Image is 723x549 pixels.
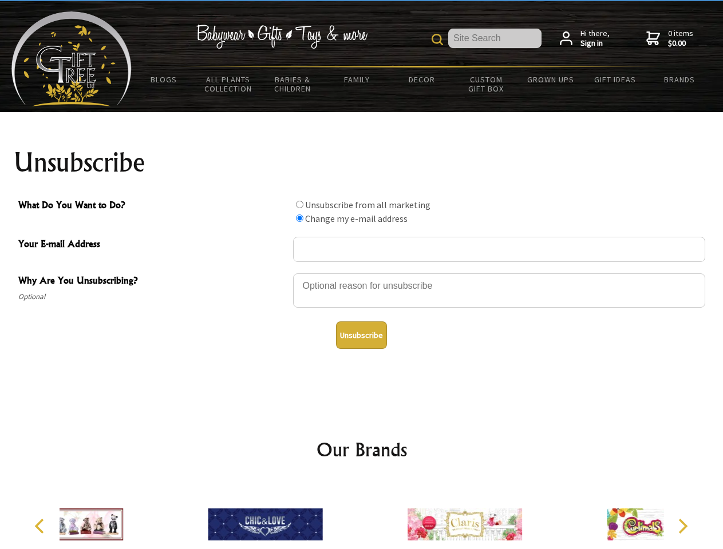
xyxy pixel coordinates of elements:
[325,67,390,91] a: Family
[670,514,695,539] button: Next
[293,273,705,308] textarea: Why Are You Unsubscribing?
[646,29,693,49] a: 0 items$0.00
[18,290,287,304] span: Optional
[14,149,710,176] h1: Unsubscribe
[196,25,368,49] img: Babywear - Gifts - Toys & more
[296,201,303,208] input: What Do You Want to Do?
[305,199,430,210] label: Unsubscribe from all marketing
[389,67,454,91] a: Decor
[305,213,408,224] label: Change my e-mail address
[432,34,443,45] img: product search
[668,28,693,49] span: 0 items
[336,321,387,349] button: Unsubscribe
[11,11,132,106] img: Babyware - Gifts - Toys and more...
[518,67,583,91] a: Grown Ups
[448,29,542,48] input: Site Search
[580,29,610,49] span: Hi there,
[668,38,693,49] strong: $0.00
[132,67,196,91] a: BLOGS
[23,436,701,463] h2: Our Brands
[18,237,287,253] span: Your E-mail Address
[293,237,705,262] input: Your E-mail Address
[18,198,287,214] span: What Do You Want to Do?
[29,514,54,539] button: Previous
[18,273,287,290] span: Why Are You Unsubscribing?
[260,67,325,101] a: Babies & Children
[560,29,610,49] a: Hi there,Sign in
[296,214,303,222] input: What Do You Want to Do?
[196,67,261,101] a: All Plants Collection
[647,67,712,91] a: Brands
[583,67,647,91] a: Gift Ideas
[454,67,519,101] a: Custom Gift Box
[580,38,610,49] strong: Sign in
